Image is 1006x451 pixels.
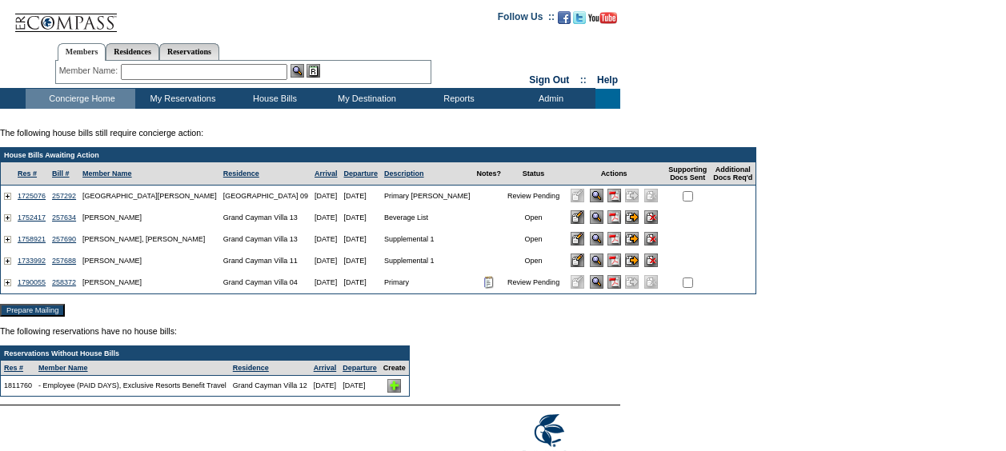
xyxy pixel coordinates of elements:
td: [DATE] [339,376,380,396]
img: Follow us on Twitter [573,11,586,24]
td: Create [380,361,409,376]
td: [PERSON_NAME] [79,272,220,293]
a: Bill # [52,170,70,178]
td: [DATE] [341,207,382,229]
input: Delete [644,210,658,224]
td: - Employee (PAID DAYS), Exclusive Resorts Benefit Travel [35,376,230,396]
td: Grand Cayman Villa 13 [220,229,311,250]
td: House Bills Awaiting Action [1,148,756,162]
input: Edit [571,210,584,224]
td: [DATE] [311,250,341,272]
img: b_pdf.gif [607,210,621,224]
img: Submit for Processing [625,275,639,289]
input: View [590,253,603,267]
td: [PERSON_NAME] [79,250,220,272]
td: Supplemental 1 [381,250,474,272]
img: Reservations [307,64,320,78]
img: Subscribe to our YouTube Channel [588,12,617,24]
a: Arrival [314,364,337,372]
a: 1758921 [18,235,46,243]
img: b_pdf.gif [607,189,621,202]
a: Res # [4,364,23,372]
img: View [291,64,304,78]
td: [GEOGRAPHIC_DATA] 09 [220,186,311,207]
td: [DATE] [311,376,340,396]
input: Edit [571,232,584,245]
td: Reservations Without House Bills [1,346,409,361]
img: Submit for Processing [625,189,639,202]
td: Grand Cayman Villa 11 [220,250,311,272]
td: [DATE] [311,229,341,250]
a: 1752417 [18,214,46,222]
img: Become our fan on Facebook [558,11,571,24]
a: Departure [344,170,379,178]
a: Subscribe to our YouTube Channel [588,16,617,26]
a: Arrival [315,170,338,178]
img: plus.gif [4,257,11,265]
td: Grand Cayman Villa 04 [220,272,311,293]
td: Concierge Home [26,89,135,109]
td: Review Pending [504,186,563,207]
a: Follow us on Twitter [573,16,586,26]
td: [DATE] [341,250,382,272]
a: Become our fan on Facebook [558,16,571,26]
img: b_pdf.gif [607,253,621,267]
a: Departure [343,364,377,372]
td: Beverage List [381,207,474,229]
img: plus.gif [4,214,11,222]
td: Grand Cayman Villa 12 [230,376,311,396]
td: Additional Docs Req'd [710,162,756,186]
input: Submit for Processing [625,232,639,245]
img: Delete [644,275,658,289]
img: plus.gif [4,279,11,286]
td: Actions [563,162,665,186]
img: Delete [644,189,658,202]
a: 1790055 [18,278,46,286]
img: icon_note.gif [484,276,494,289]
input: View [590,210,603,224]
td: [PERSON_NAME] [79,207,220,229]
td: [DATE] [341,186,382,207]
a: Description [384,170,424,178]
td: [DATE] [311,186,341,207]
a: Reservations [159,43,219,60]
td: My Reservations [135,89,227,109]
td: [DATE] [341,229,382,250]
input: View [590,189,603,202]
a: 257292 [52,192,76,200]
div: Member Name: [59,64,121,78]
td: Reports [411,89,503,109]
a: Member Name [82,170,132,178]
td: Admin [503,89,595,109]
a: Member Name [38,364,88,372]
td: [DATE] [311,207,341,229]
a: 258372 [52,278,76,286]
td: 1811760 [1,376,35,396]
input: Submit for Processing [625,210,639,224]
a: Members [58,43,106,61]
input: Delete [644,232,658,245]
input: Submit for Processing [625,253,639,267]
img: Add House Bill [387,379,401,393]
a: 257690 [52,235,76,243]
td: My Destination [319,89,411,109]
img: b_pdf.gif [607,232,621,245]
td: Review Pending [504,272,563,293]
a: Residences [106,43,159,60]
a: 1725076 [18,192,46,200]
td: Primary [PERSON_NAME] [381,186,474,207]
a: Residence [233,364,269,372]
a: Res # [18,170,37,178]
td: Notes? [474,162,505,186]
span: :: [580,74,587,86]
a: Residence [223,170,259,178]
td: [GEOGRAPHIC_DATA][PERSON_NAME] [79,186,220,207]
td: Open [504,229,563,250]
td: [DATE] [341,272,382,293]
input: Delete [644,253,658,267]
td: Primary [381,272,474,293]
a: 257634 [52,214,76,222]
td: Open [504,250,563,272]
td: [DATE] [311,272,341,293]
input: View [590,275,603,289]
